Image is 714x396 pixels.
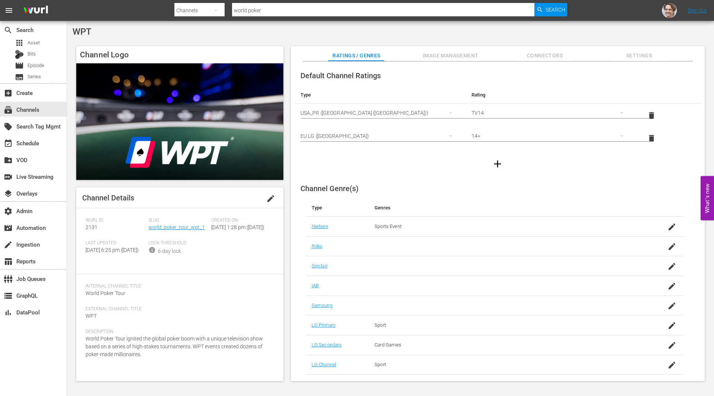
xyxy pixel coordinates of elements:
span: World Poker Tour [86,290,125,296]
span: WPT [86,313,97,319]
th: Type [306,199,369,217]
table: simple table [295,86,701,150]
span: GraphQL [4,291,13,300]
span: Automation [4,224,13,232]
span: info [148,246,156,254]
span: Overlays [4,189,13,198]
a: Sign Out [688,7,707,13]
button: edit [262,190,280,207]
span: Image Management [423,51,479,60]
span: delete [647,111,656,120]
span: Series [15,73,24,82]
th: Rating [466,86,637,104]
span: Ratings / Genres [328,51,384,60]
span: Episode [28,62,44,69]
a: Nielsen [312,224,328,229]
span: Description: [86,329,270,335]
span: [DATE] 6:25 pm ([DATE]) [86,247,139,253]
div: Bits [15,50,24,59]
a: Roku [312,243,322,249]
img: WPT [76,63,283,180]
span: Schedule [4,139,13,148]
a: Samsung [312,302,332,308]
span: Series [28,73,41,80]
span: Asset [28,39,40,47]
span: Admin [4,207,13,216]
span: DataPool [4,308,13,317]
div: TV14 [472,102,631,123]
div: USA_PR ([GEOGRAPHIC_DATA] ([GEOGRAPHIC_DATA])) [300,102,460,123]
th: Genres [369,199,641,217]
span: Asset [15,38,24,47]
span: menu [4,6,13,15]
span: Last Updated: [86,240,145,246]
span: Lock Threshold: [148,240,208,246]
span: [DATE] 1:28 pm ([DATE]) [211,224,264,230]
h4: Channel Logo [76,46,283,63]
button: Open Feedback Widget [701,176,714,220]
span: Connectors [517,51,573,60]
span: VOD [4,156,13,165]
img: ans4CAIJ8jUAAAAAAAAAAAAAAAAAAAAAAAAgQb4GAAAAAAAAAAAAAAAAAAAAAAAAJMjXAAAAAAAAAAAAAAAAAAAAAAAAgAT5G... [18,2,54,19]
span: edit [266,194,275,203]
th: Type [295,86,466,104]
span: Search [546,3,565,16]
span: WPT [73,26,91,37]
div: 14+ [472,126,631,146]
a: Vidaa [312,381,324,387]
span: External Channel Title: [86,306,270,312]
span: 2131 [86,224,97,230]
span: Job Queues [4,275,13,283]
span: delete [647,134,656,143]
span: Internal Channel Title: [86,283,270,289]
span: Default Channel Ratings [300,71,381,80]
span: Live Streaming [4,172,13,181]
span: Channels [4,105,13,114]
span: World Poker Tour ignited the global poker boom with a unique television show based on a series of... [86,336,263,357]
span: Reports [4,257,13,266]
div: 6-day lock [158,247,181,255]
a: Sinclair [312,263,328,269]
span: Create [4,89,13,98]
a: LG Primary [312,322,335,328]
span: Bits [28,50,36,58]
a: LG Channel [312,362,336,367]
span: Wurl ID: [86,218,145,224]
span: Channel Details [82,193,134,202]
span: Ingestion [4,240,13,249]
span: Created On: [211,218,270,224]
button: Search [534,3,567,16]
button: delete [643,107,660,124]
span: Settings [611,51,667,60]
a: LG Secondary [312,342,342,348]
span: Channel Genre(s) [300,184,358,193]
span: Episode [15,61,24,70]
span: Slug: [148,218,208,224]
button: delete [643,129,660,147]
a: IAB [312,283,319,288]
a: world_poker_tour_wpt_1 [148,224,205,230]
div: EU LG ([GEOGRAPHIC_DATA]) [300,126,460,146]
span: Search [4,26,13,35]
img: photo.jpg [662,3,677,18]
span: Search Tag Mgmt [4,122,13,131]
